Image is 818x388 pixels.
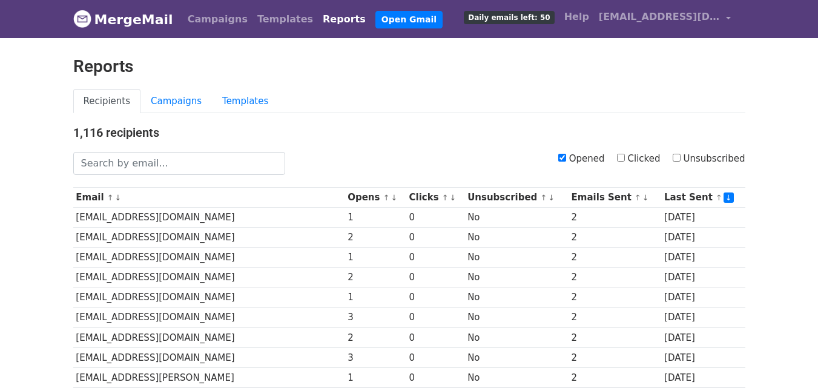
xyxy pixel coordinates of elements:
[464,367,568,387] td: No
[569,208,661,228] td: 2
[73,89,141,114] a: Recipients
[345,208,406,228] td: 1
[617,154,625,162] input: Clicked
[558,152,605,166] label: Opened
[318,7,371,31] a: Reports
[406,248,465,268] td: 0
[345,307,406,327] td: 3
[375,11,443,28] a: Open Gmail
[716,193,722,202] a: ↑
[635,193,641,202] a: ↑
[569,367,661,387] td: 2
[73,347,345,367] td: [EMAIL_ADDRESS][DOMAIN_NAME]
[442,193,449,202] a: ↑
[73,307,345,327] td: [EMAIL_ADDRESS][DOMAIN_NAME]
[212,89,279,114] a: Templates
[450,193,457,202] a: ↓
[383,193,390,202] a: ↑
[406,367,465,387] td: 0
[673,152,745,166] label: Unsubscribed
[661,327,745,347] td: [DATE]
[73,188,345,208] th: Email
[569,288,661,307] td: 2
[464,307,568,327] td: No
[73,268,345,288] td: [EMAIL_ADDRESS][DOMAIN_NAME]
[569,228,661,248] td: 2
[464,208,568,228] td: No
[464,248,568,268] td: No
[599,10,720,24] span: [EMAIL_ADDRESS][DOMAIN_NAME]
[345,188,406,208] th: Opens
[406,347,465,367] td: 0
[642,193,649,202] a: ↓
[569,268,661,288] td: 2
[661,188,745,208] th: Last Sent
[73,367,345,387] td: [EMAIL_ADDRESS][PERSON_NAME]
[252,7,318,31] a: Templates
[73,208,345,228] td: [EMAIL_ADDRESS][DOMAIN_NAME]
[406,307,465,327] td: 0
[617,152,661,166] label: Clicked
[345,228,406,248] td: 2
[569,188,661,208] th: Emails Sent
[464,327,568,347] td: No
[73,10,91,28] img: MergeMail logo
[661,208,745,228] td: [DATE]
[569,307,661,327] td: 2
[464,268,568,288] td: No
[661,248,745,268] td: [DATE]
[345,288,406,307] td: 1
[73,228,345,248] td: [EMAIL_ADDRESS][DOMAIN_NAME]
[406,188,465,208] th: Clicks
[661,307,745,327] td: [DATE]
[459,5,559,29] a: Daily emails left: 50
[569,248,661,268] td: 2
[661,268,745,288] td: [DATE]
[107,193,114,202] a: ↑
[464,347,568,367] td: No
[464,228,568,248] td: No
[406,208,465,228] td: 0
[594,5,736,33] a: [EMAIL_ADDRESS][DOMAIN_NAME]
[558,154,566,162] input: Opened
[391,193,397,202] a: ↓
[661,367,745,387] td: [DATE]
[464,11,554,24] span: Daily emails left: 50
[183,7,252,31] a: Campaigns
[345,268,406,288] td: 2
[73,327,345,347] td: [EMAIL_ADDRESS][DOMAIN_NAME]
[140,89,212,114] a: Campaigns
[464,188,568,208] th: Unsubscribed
[548,193,555,202] a: ↓
[73,7,173,32] a: MergeMail
[345,347,406,367] td: 3
[406,228,465,248] td: 0
[661,228,745,248] td: [DATE]
[661,288,745,307] td: [DATE]
[541,193,547,202] a: ↑
[406,327,465,347] td: 0
[345,367,406,387] td: 1
[345,327,406,347] td: 2
[406,288,465,307] td: 0
[115,193,122,202] a: ↓
[73,152,285,175] input: Search by email...
[464,288,568,307] td: No
[724,192,734,203] a: ↓
[73,125,745,140] h4: 1,116 recipients
[345,248,406,268] td: 1
[569,347,661,367] td: 2
[661,347,745,367] td: [DATE]
[73,56,745,77] h2: Reports
[73,288,345,307] td: [EMAIL_ADDRESS][DOMAIN_NAME]
[559,5,594,29] a: Help
[569,327,661,347] td: 2
[406,268,465,288] td: 0
[73,248,345,268] td: [EMAIL_ADDRESS][DOMAIN_NAME]
[673,154,681,162] input: Unsubscribed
